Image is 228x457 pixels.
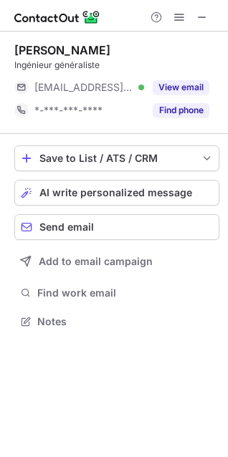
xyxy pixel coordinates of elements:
[14,180,219,206] button: AI write personalized message
[14,214,219,240] button: Send email
[14,145,219,171] button: save-profile-one-click
[37,287,214,299] span: Find work email
[39,256,153,267] span: Add to email campaign
[14,312,219,332] button: Notes
[14,283,219,303] button: Find work email
[153,80,209,95] button: Reveal Button
[153,103,209,117] button: Reveal Button
[34,81,133,94] span: [EMAIL_ADDRESS][DOMAIN_NAME]
[14,59,219,72] div: Ingénieur généraliste
[14,43,110,57] div: [PERSON_NAME]
[37,315,214,328] span: Notes
[14,9,100,26] img: ContactOut v5.3.10
[39,221,94,233] span: Send email
[14,249,219,274] button: Add to email campaign
[39,187,192,198] span: AI write personalized message
[39,153,194,164] div: Save to List / ATS / CRM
